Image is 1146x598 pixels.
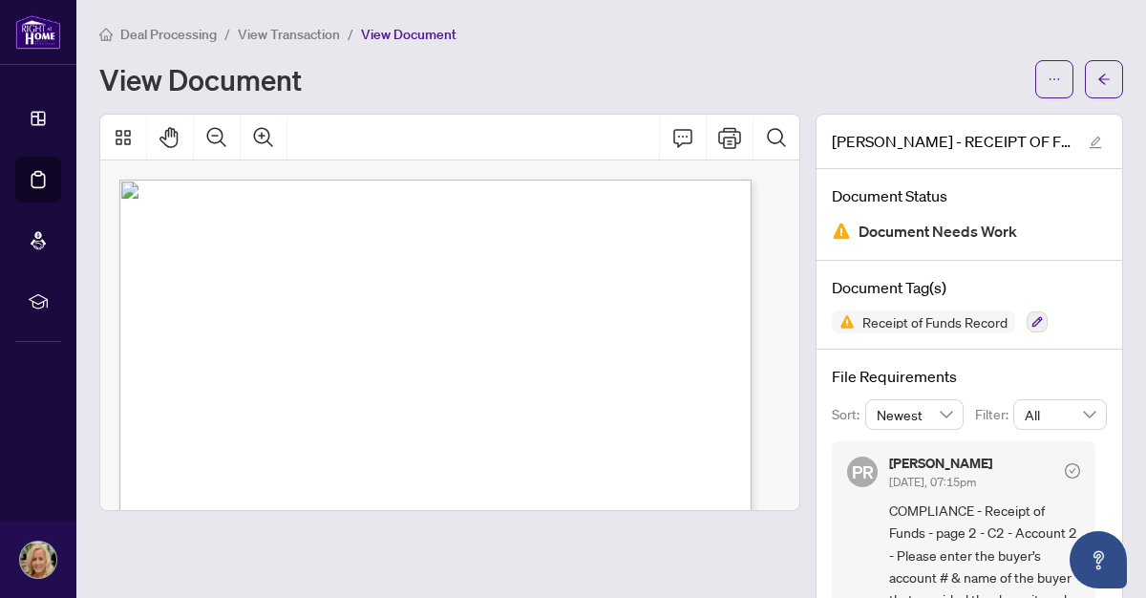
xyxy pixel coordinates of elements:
[889,475,976,489] span: [DATE], 07:15pm
[361,26,456,43] span: View Document
[99,28,113,41] span: home
[1070,531,1127,588] button: Open asap
[15,14,61,50] img: logo
[1065,463,1080,479] span: check-circle
[855,315,1015,329] span: Receipt of Funds Record
[1089,136,1102,149] span: edit
[832,130,1071,153] span: [PERSON_NAME] - RECEIPT OF FUNDS 635.pdf
[832,276,1107,299] h4: Document Tag(s)
[1025,400,1095,429] span: All
[975,404,1013,425] p: Filter:
[889,457,992,470] h5: [PERSON_NAME]
[877,400,953,429] span: Newest
[859,219,1017,245] span: Document Needs Work
[852,459,874,485] span: PR
[832,222,851,241] img: Document Status
[120,26,217,43] span: Deal Processing
[832,310,855,333] img: Status Icon
[348,23,353,45] li: /
[99,64,302,95] h1: View Document
[20,542,56,578] img: Profile Icon
[832,365,1107,388] h4: File Requirements
[832,404,865,425] p: Sort:
[1048,73,1061,86] span: ellipsis
[832,184,1107,207] h4: Document Status
[238,26,340,43] span: View Transaction
[1097,73,1111,86] span: arrow-left
[224,23,230,45] li: /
